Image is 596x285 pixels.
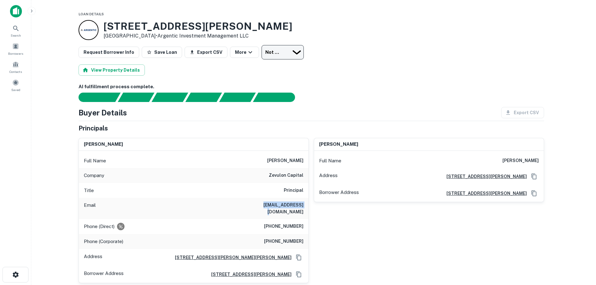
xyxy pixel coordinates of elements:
[117,223,125,230] div: Requests to not be contacted at this number
[84,141,123,148] h6: [PERSON_NAME]
[294,253,303,262] button: Copy Address
[157,33,249,39] a: Argentic Investment Management LLC
[84,270,124,279] p: Borrower Address
[104,32,292,40] p: [GEOGRAPHIC_DATA] •
[319,172,338,181] p: Address
[84,201,96,215] p: Email
[79,83,544,90] h6: AI fulfillment process complete.
[441,190,527,197] h6: [STREET_ADDRESS][PERSON_NAME]
[185,47,227,58] button: Export CSV
[529,189,539,198] button: Copy Address
[206,271,292,278] h6: [STREET_ADDRESS][PERSON_NAME]
[11,33,21,38] span: Search
[79,124,108,133] h5: Principals
[269,172,303,179] h6: zevulon capital
[79,12,104,16] span: Loan Details
[170,254,292,261] h6: [STREET_ADDRESS][PERSON_NAME][PERSON_NAME]
[264,223,303,230] h6: [PHONE_NUMBER]
[8,51,23,56] span: Borrowers
[79,107,127,118] h4: Buyer Details
[441,173,527,180] h6: [STREET_ADDRESS][PERSON_NAME]
[267,157,303,165] h6: [PERSON_NAME]
[84,172,104,179] p: Company
[502,157,539,165] h6: [PERSON_NAME]
[230,47,259,58] button: More
[79,47,139,58] button: Request Borrower Info
[84,223,115,230] p: Phone (Direct)
[284,187,303,194] h6: Principal
[84,187,94,194] p: Title
[529,172,539,181] button: Copy Address
[104,20,292,32] h3: [STREET_ADDRESS][PERSON_NAME]
[10,5,22,18] img: capitalize-icon.png
[151,93,188,102] div: Documents found, AI parsing details...
[142,47,182,58] button: Save Loan
[84,253,102,262] p: Address
[319,189,359,198] p: Borrower Address
[84,238,123,245] p: Phone (Corporate)
[253,93,303,102] div: AI fulfillment process complete.
[262,46,290,58] div: Not contacted
[319,141,358,148] h6: [PERSON_NAME]
[118,93,154,102] div: Your request is received and processing...
[11,87,20,92] span: Saved
[9,69,22,74] span: Contacts
[84,157,106,165] p: Full Name
[185,93,222,102] div: Principals found, AI now looking for contact information...
[264,238,303,245] h6: [PHONE_NUMBER]
[565,235,596,265] iframe: Chat Widget
[319,157,341,165] p: Full Name
[219,93,256,102] div: Principals found, still searching for contact information. This may take time...
[79,64,145,76] button: View Property Details
[71,93,118,102] div: Sending borrower request to AI...
[294,270,303,279] button: Copy Address
[228,201,303,215] h6: [EMAIL_ADDRESS][DOMAIN_NAME]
